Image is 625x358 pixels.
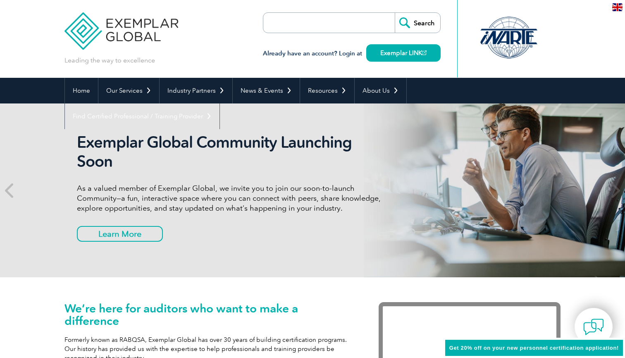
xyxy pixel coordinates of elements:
[395,13,440,33] input: Search
[65,78,98,103] a: Home
[583,317,604,337] img: contact-chat.png
[233,78,300,103] a: News & Events
[355,78,406,103] a: About Us
[160,78,232,103] a: Industry Partners
[612,3,623,11] img: en
[77,226,163,242] a: Learn More
[422,50,427,55] img: open_square.png
[64,302,354,327] h1: We’re here for auditors who want to make a difference
[449,345,619,351] span: Get 20% off on your new personnel certification application!
[263,48,441,59] h3: Already have an account? Login at
[366,44,441,62] a: Exemplar LINK
[98,78,159,103] a: Our Services
[300,78,354,103] a: Resources
[77,183,387,213] p: As a valued member of Exemplar Global, we invite you to join our soon-to-launch Community—a fun, ...
[65,103,219,129] a: Find Certified Professional / Training Provider
[77,133,387,171] h2: Exemplar Global Community Launching Soon
[64,56,155,65] p: Leading the way to excellence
